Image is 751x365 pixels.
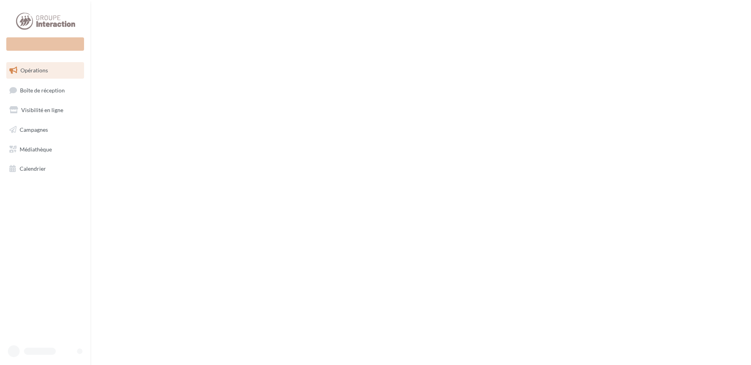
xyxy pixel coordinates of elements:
[6,37,84,51] div: Nouvelle campagne
[5,122,86,138] a: Campagnes
[20,126,48,133] span: Campagnes
[5,102,86,118] a: Visibilité en ligne
[21,107,63,113] span: Visibilité en ligne
[5,62,86,79] a: Opérations
[5,82,86,99] a: Boîte de réception
[5,141,86,158] a: Médiathèque
[20,146,52,152] span: Médiathèque
[20,87,65,93] span: Boîte de réception
[5,160,86,177] a: Calendrier
[20,67,48,74] span: Opérations
[20,165,46,172] span: Calendrier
